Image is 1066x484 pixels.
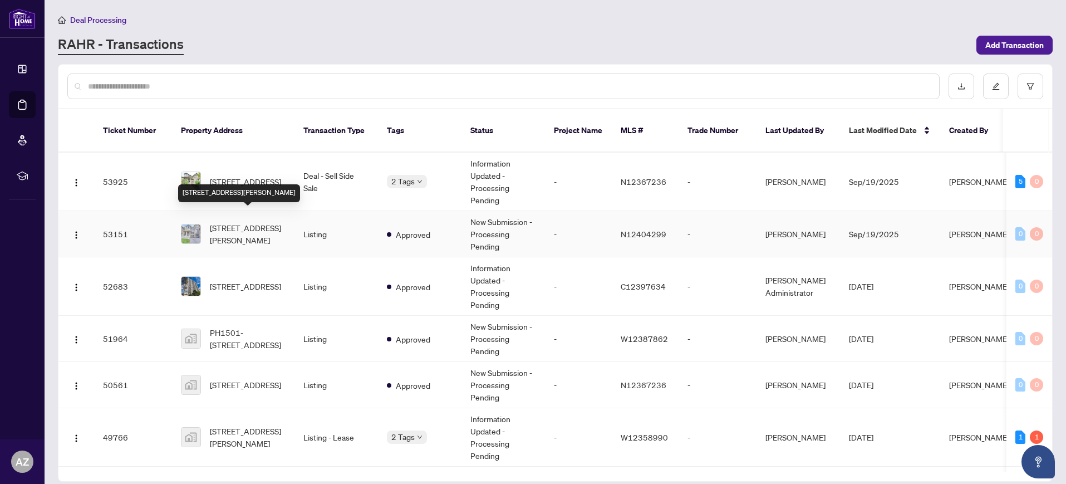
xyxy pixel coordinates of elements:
span: Sep/19/2025 [849,229,899,239]
th: Last Modified Date [840,109,940,153]
td: New Submission - Processing Pending [461,362,545,408]
span: W12358990 [621,432,668,442]
span: down [417,434,423,440]
div: 0 [1030,175,1043,188]
td: - [679,362,756,408]
td: Listing [294,257,378,316]
span: Sep/19/2025 [849,177,899,187]
img: Logo [72,178,81,187]
button: Logo [67,330,85,348]
span: [PERSON_NAME] [949,229,1009,239]
span: Approved [396,379,430,392]
span: Add Transaction [985,36,1044,54]
button: filter [1018,74,1043,99]
span: [STREET_ADDRESS] [210,379,281,391]
td: Information Updated - Processing Pending [461,408,545,467]
td: Listing [294,362,378,408]
span: PH1501-[STREET_ADDRESS] [210,326,286,351]
span: home [58,16,66,24]
td: 52683 [94,257,172,316]
span: [DATE] [849,281,873,291]
td: - [545,257,612,316]
td: - [545,153,612,211]
div: 5 [1015,175,1025,188]
img: logo [9,8,36,29]
span: [PERSON_NAME] [949,177,1009,187]
td: Listing [294,316,378,362]
span: [DATE] [849,432,873,442]
td: - [545,362,612,408]
td: [PERSON_NAME] [756,211,840,257]
div: 0 [1030,332,1043,345]
img: thumbnail-img [181,172,200,191]
td: - [545,211,612,257]
td: [PERSON_NAME] Administrator [756,257,840,316]
span: [PERSON_NAME] [949,334,1009,344]
span: 2 Tags [391,431,415,443]
span: [PERSON_NAME] [949,281,1009,291]
td: - [545,408,612,467]
img: thumbnail-img [181,277,200,296]
div: 1 [1030,431,1043,444]
th: Property Address [172,109,294,153]
button: Logo [67,428,85,446]
div: 0 [1030,280,1043,293]
td: 53925 [94,153,172,211]
th: Trade Number [679,109,756,153]
span: Deal Processing [70,15,126,25]
span: Approved [396,281,430,293]
th: Status [461,109,545,153]
button: Logo [67,376,85,394]
span: 2 Tags [391,175,415,188]
img: thumbnail-img [181,428,200,447]
div: 0 [1030,378,1043,392]
th: Transaction Type [294,109,378,153]
span: down [417,179,423,184]
img: Logo [72,335,81,344]
img: Logo [72,382,81,390]
span: AZ [16,454,29,470]
img: Logo [72,434,81,443]
span: Approved [396,228,430,241]
div: 0 [1015,280,1025,293]
button: Logo [67,277,85,295]
img: thumbnail-img [181,375,200,394]
th: MLS # [612,109,679,153]
span: C12397634 [621,281,666,291]
td: 50561 [94,362,172,408]
a: RAHR - Transactions [58,35,184,55]
img: thumbnail-img [181,329,200,348]
span: N12404299 [621,229,666,239]
span: N12367236 [621,380,666,390]
img: thumbnail-img [181,224,200,243]
img: Logo [72,283,81,292]
span: Approved [396,333,430,345]
td: - [679,257,756,316]
span: [STREET_ADDRESS][PERSON_NAME] [210,222,286,246]
span: [STREET_ADDRESS] [210,280,281,292]
span: [PERSON_NAME] [949,432,1009,442]
span: filter [1026,82,1034,90]
span: Last Modified Date [849,124,917,136]
div: 0 [1015,227,1025,241]
td: - [545,316,612,362]
span: [PERSON_NAME] [949,380,1009,390]
td: [PERSON_NAME] [756,153,840,211]
th: Last Updated By [756,109,840,153]
span: [DATE] [849,380,873,390]
button: Open asap [1021,445,1055,478]
th: Created By [940,109,1007,153]
div: 0 [1015,378,1025,392]
td: 51964 [94,316,172,362]
button: Logo [67,173,85,190]
img: Logo [72,231,81,239]
div: [STREET_ADDRESS][PERSON_NAME] [178,184,300,202]
span: edit [992,82,1000,90]
td: [PERSON_NAME] [756,362,840,408]
td: 53151 [94,211,172,257]
span: download [957,82,965,90]
td: [PERSON_NAME] [756,408,840,467]
span: [DATE] [849,334,873,344]
td: [PERSON_NAME] [756,316,840,362]
span: [STREET_ADDRESS][PERSON_NAME] [210,425,286,449]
